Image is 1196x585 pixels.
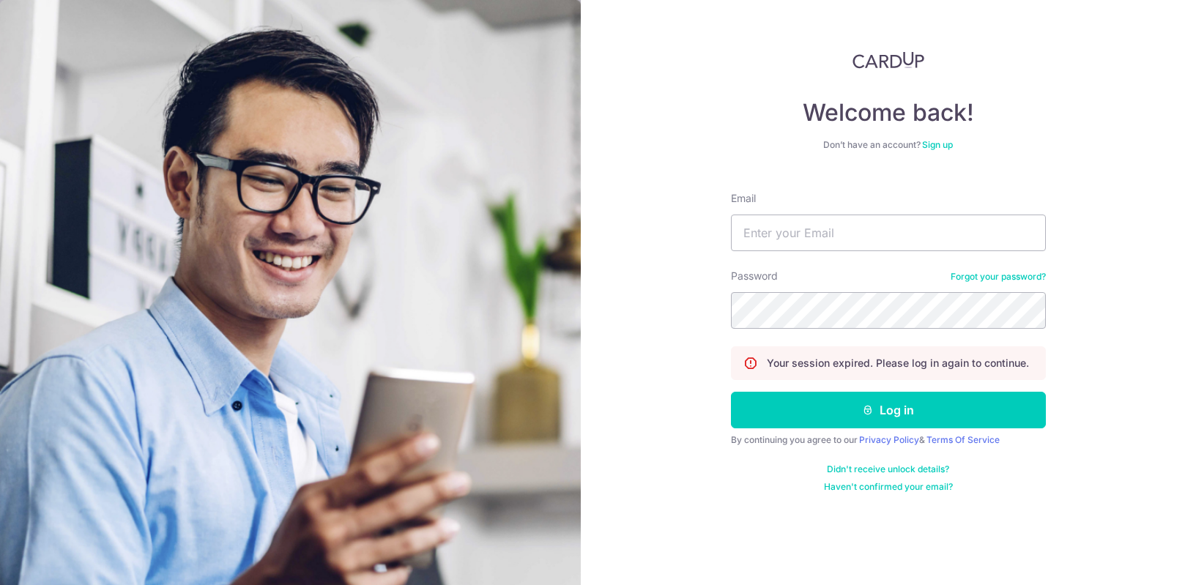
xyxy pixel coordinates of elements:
a: Sign up [922,139,953,150]
a: Forgot your password? [951,271,1046,283]
h4: Welcome back! [731,98,1046,127]
input: Enter your Email [731,215,1046,251]
div: Don’t have an account? [731,139,1046,151]
p: Your session expired. Please log in again to continue. [767,356,1029,370]
a: Didn't receive unlock details? [827,463,949,475]
div: By continuing you agree to our & [731,434,1046,446]
button: Log in [731,392,1046,428]
a: Privacy Policy [859,434,919,445]
a: Haven't confirmed your email? [824,481,953,493]
label: Password [731,269,778,283]
a: Terms Of Service [926,434,1000,445]
label: Email [731,191,756,206]
img: CardUp Logo [853,51,924,69]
